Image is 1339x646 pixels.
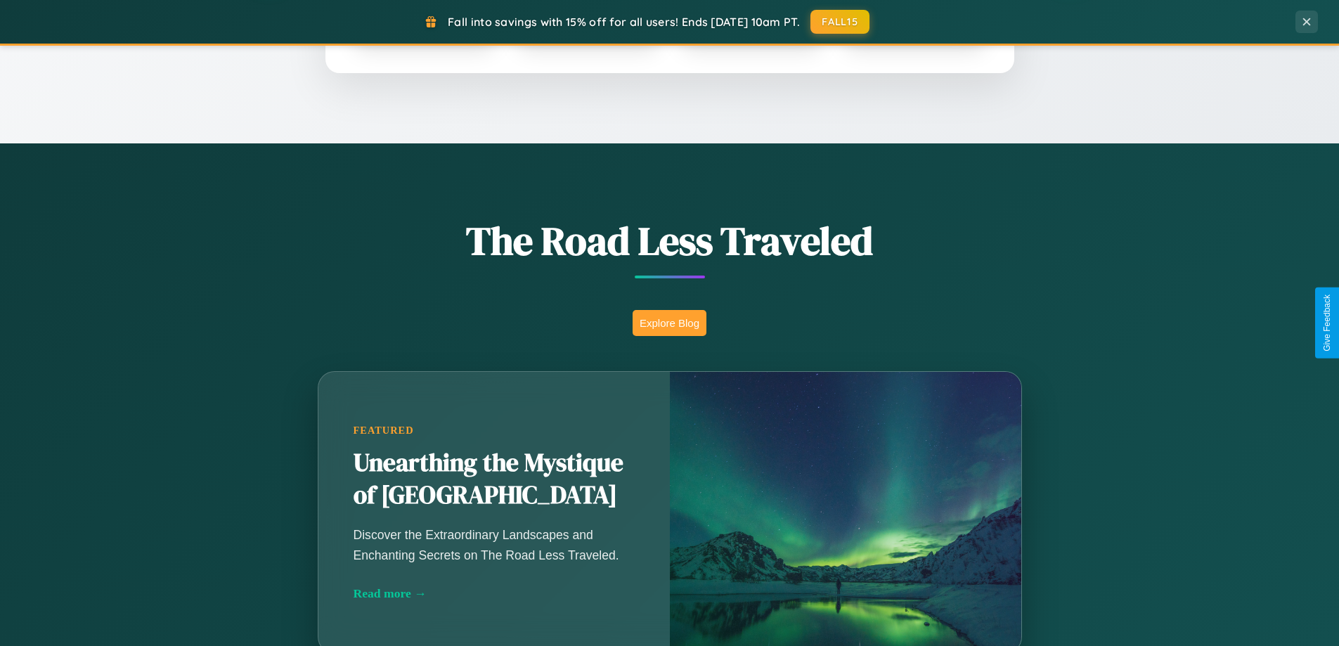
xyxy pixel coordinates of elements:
div: Featured [354,425,635,437]
h2: Unearthing the Mystique of [GEOGRAPHIC_DATA] [354,447,635,512]
div: Read more → [354,586,635,601]
p: Discover the Extraordinary Landscapes and Enchanting Secrets on The Road Less Traveled. [354,525,635,564]
h1: The Road Less Traveled [248,214,1092,268]
span: Fall into savings with 15% off for all users! Ends [DATE] 10am PT. [448,15,800,29]
div: Give Feedback [1322,295,1332,351]
button: FALL15 [810,10,869,34]
button: Explore Blog [633,310,706,336]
